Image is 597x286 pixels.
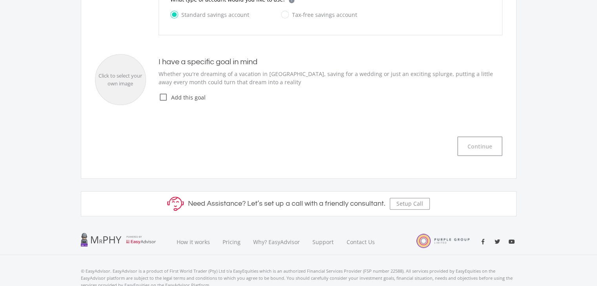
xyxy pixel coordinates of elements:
a: Support [306,229,340,255]
a: Contact Us [340,229,382,255]
h5: Need Assistance? Let’s set up a call with a friendly consultant. [188,199,385,208]
a: Why? EasyAdvisor [247,229,306,255]
i: check_box_outline_blank [159,92,168,102]
h4: I have a specific goal in mind [159,57,502,67]
label: Standard savings account [170,10,249,20]
div: Click to select your own image [95,72,146,87]
button: Setup Call [390,198,430,210]
button: Continue [457,136,502,156]
a: Pricing [216,229,247,255]
span: Add this goal [168,93,502,101]
label: Tax-free savings account [281,10,357,20]
a: How it works [170,229,216,255]
p: Whether you're dreaming of a vacation in [GEOGRAPHIC_DATA], saving for a wedding or just an excit... [159,70,502,86]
